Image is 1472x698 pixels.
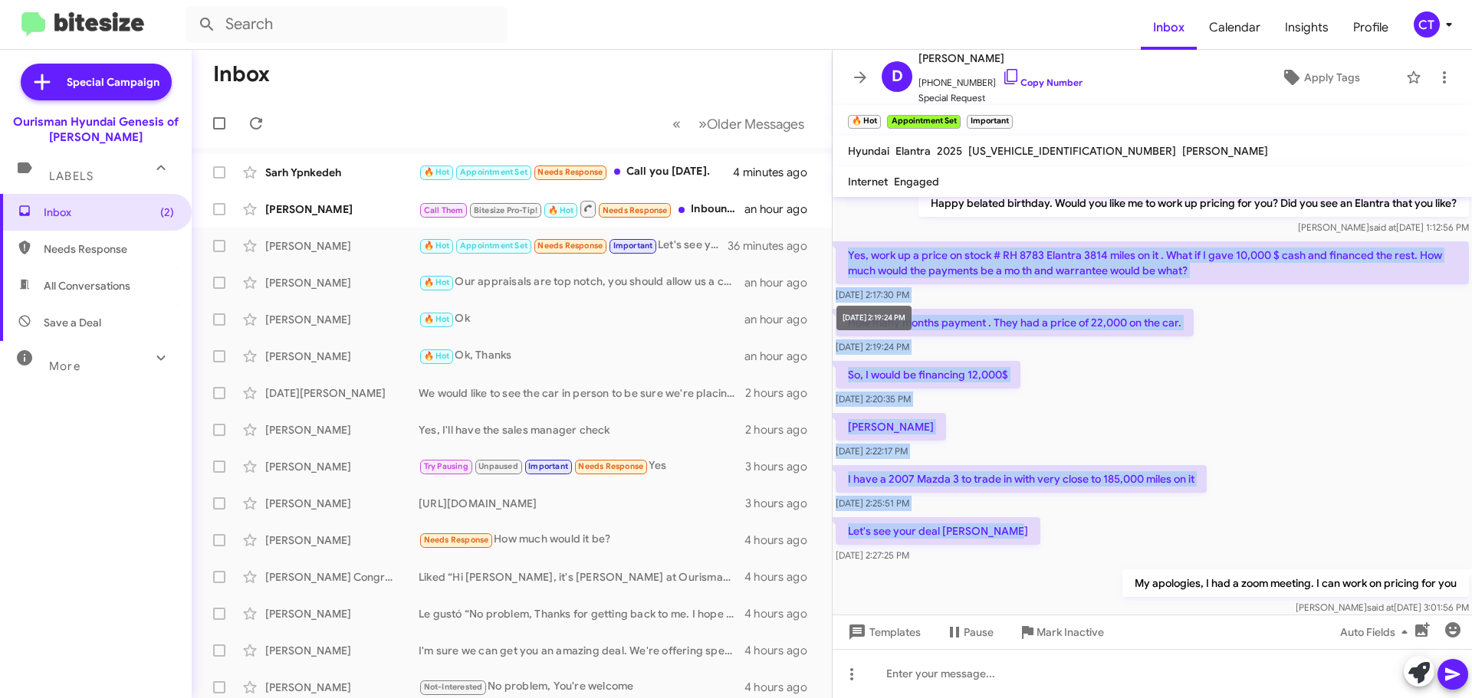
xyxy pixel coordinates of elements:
span: Auto Fields [1340,618,1414,646]
div: [PERSON_NAME] [265,606,419,621]
p: So, I would be financing 12,000$ [836,361,1020,388]
span: 🔥 Hot [424,351,450,361]
a: Copy Number [1002,77,1083,88]
span: [DATE] 2:27:25 PM [836,549,909,561]
span: Hyundai [848,144,889,158]
span: More [49,359,80,373]
a: Profile [1341,5,1401,50]
a: Insights [1273,5,1341,50]
div: CT [1414,11,1440,38]
span: Pause [964,618,994,646]
span: Older Messages [707,116,804,133]
p: Yes, work up a price on stock # RH 8783 Elantra 3814 miles on it . What if I gave 10,000 $ cash a... [836,241,1469,284]
div: Call you [DATE]. [419,163,733,181]
span: (2) [160,205,174,220]
div: an hour ago [744,349,820,364]
span: [PERSON_NAME] [DATE] 1:12:56 PM [1298,221,1469,233]
span: 🔥 Hot [424,241,450,251]
button: Auto Fields [1328,618,1426,646]
span: Templates [845,618,921,646]
p: How many months payment . They had a price of 22,000 on the car. [836,309,1194,336]
span: said at [1369,221,1396,233]
span: Important [528,461,568,471]
span: Important [613,241,653,251]
span: [PERSON_NAME] [1182,144,1268,158]
div: 4 hours ago [744,533,820,548]
span: Bitesize Pro-Tip! [474,205,537,215]
span: Inbox [1141,5,1197,50]
span: Needs Response [578,461,643,471]
button: Apply Tags [1241,64,1398,91]
div: [PERSON_NAME] [265,496,419,511]
div: [URL][DOMAIN_NAME] [419,496,745,511]
span: All Conversations [44,278,130,293]
div: [DATE][PERSON_NAME] [265,385,419,401]
span: [DATE] 2:22:17 PM [836,445,908,457]
div: [DATE] 2:19:24 PM [836,306,912,330]
div: 3 hours ago [745,459,820,474]
div: [PERSON_NAME] [265,533,419,548]
div: How much would it be? [419,531,744,549]
p: My apologies, I had a zoom meeting. I can work on pricing for you [1122,569,1469,597]
span: [DATE] 2:19:24 PM [836,341,909,352]
p: [PERSON_NAME] [836,413,946,441]
div: 2 hours ago [745,422,820,437]
span: Engaged [894,175,939,188]
small: Important [967,115,1013,129]
span: [DATE] 2:17:30 PM [836,289,909,300]
div: 4 hours ago [744,680,820,695]
div: [PERSON_NAME] [265,643,419,658]
span: Appointment Set [460,241,527,251]
div: 4 hours ago [744,643,820,658]
button: CT [1401,11,1455,38]
div: an hour ago [744,275,820,290]
div: Liked “Hi [PERSON_NAME], it's [PERSON_NAME] at Ourisman Hyundai Genesis of [PERSON_NAME]. I'm rea... [419,569,744,585]
span: Needs Response [537,241,603,251]
span: Apply Tags [1304,64,1360,91]
button: Templates [833,618,933,646]
span: Needs Response [537,167,603,177]
span: Internet [848,175,888,188]
span: Labels [49,169,94,183]
div: [PERSON_NAME] [265,238,419,254]
span: Try Pausing [424,461,468,471]
button: Next [689,108,813,139]
span: Save a Deal [44,315,101,330]
div: [PERSON_NAME] [265,459,419,474]
span: [DATE] 2:20:35 PM [836,393,911,405]
span: Needs Response [424,535,489,545]
span: Not-Interested [424,682,483,692]
div: 4 hours ago [744,569,820,585]
button: Mark Inactive [1006,618,1116,646]
span: 🔥 Hot [424,277,450,287]
div: I'm sure we can get you an amazing deal. We're offering special deals on [PERSON_NAME]'s right no... [419,643,744,658]
h1: Inbox [213,62,270,87]
span: Appointment Set [460,167,527,177]
span: Needs Response [603,205,668,215]
span: [DATE] 2:25:51 PM [836,497,909,509]
span: [PHONE_NUMBER] [918,67,1083,90]
div: [PERSON_NAME] [265,680,419,695]
div: 4 hours ago [744,606,820,621]
small: 🔥 Hot [848,115,881,129]
span: 🔥 Hot [548,205,574,215]
div: 2 hours ago [745,385,820,401]
button: Pause [933,618,1006,646]
small: Appointment Set [887,115,960,129]
nav: Page navigation example [664,108,813,139]
div: [PERSON_NAME] [265,275,419,290]
span: Calendar [1197,5,1273,50]
div: Sarh Ypnkedeh [265,165,419,180]
input: Search [186,6,508,43]
button: Previous [663,108,690,139]
span: « [672,114,681,133]
span: » [698,114,707,133]
div: [PERSON_NAME] [265,422,419,437]
span: Special Campaign [67,74,159,90]
span: 🔥 Hot [424,314,450,324]
div: Our appraisals are top notch, you should allow us a chance to show you [419,274,744,291]
a: Special Campaign [21,64,172,100]
span: [US_VEHICLE_IDENTIFICATION_NUMBER] [968,144,1176,158]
